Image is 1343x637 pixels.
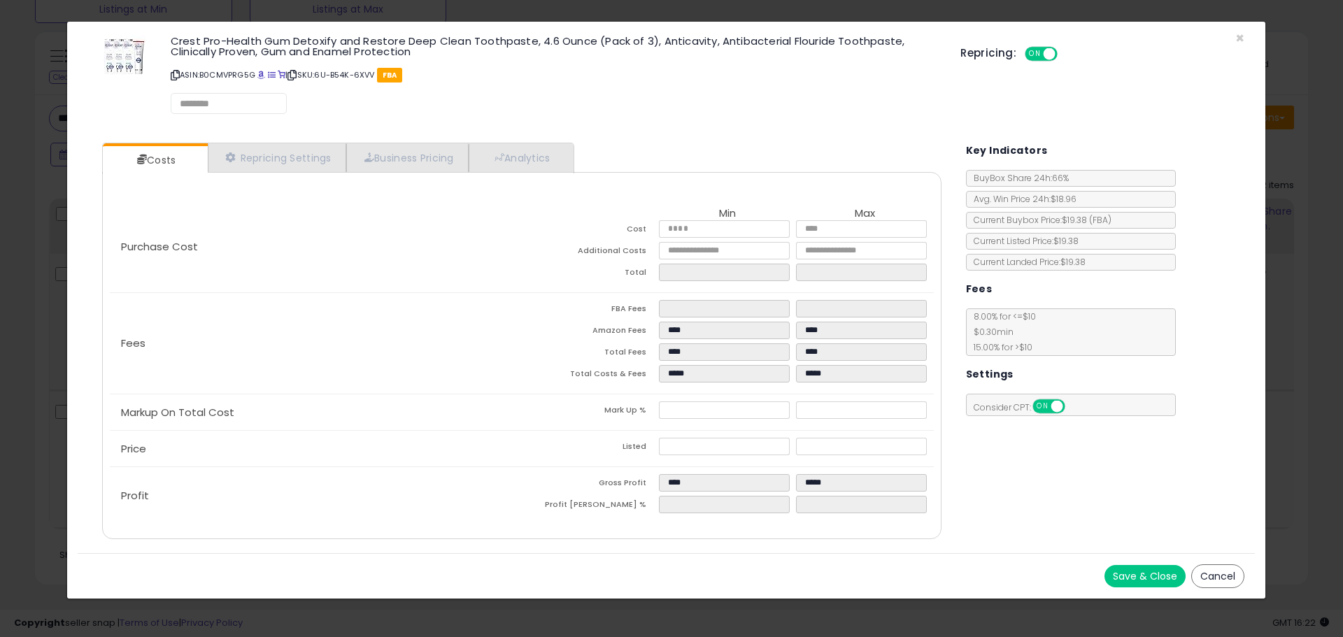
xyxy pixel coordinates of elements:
h5: Fees [966,280,993,298]
td: Profit [PERSON_NAME] % [522,496,659,517]
h5: Settings [966,366,1014,383]
span: 8.00 % for <= $10 [967,310,1036,353]
span: BuyBox Share 24h: 66% [967,172,1069,184]
p: Markup On Total Cost [110,407,522,418]
td: Amazon Fees [522,322,659,343]
span: $19.38 [1062,214,1111,226]
a: Business Pricing [346,143,469,172]
p: Price [110,443,522,455]
a: All offer listings [268,69,276,80]
td: Total [522,264,659,285]
td: FBA Fees [522,300,659,322]
p: Purchase Cost [110,241,522,252]
p: Profit [110,490,522,501]
a: Costs [103,146,206,174]
a: BuyBox page [257,69,265,80]
span: Current Landed Price: $19.38 [967,256,1086,268]
span: ON [1034,401,1051,413]
td: Mark Up % [522,401,659,423]
img: 51CxEpj04fL._SL60_.jpg [104,36,145,78]
button: Cancel [1191,564,1244,588]
a: Repricing Settings [208,143,346,172]
h5: Key Indicators [966,142,1048,159]
span: OFF [1056,48,1078,60]
span: $0.30 min [967,326,1014,338]
th: Max [796,208,933,220]
span: ON [1026,48,1044,60]
td: Additional Costs [522,242,659,264]
span: FBA [377,68,403,83]
span: OFF [1063,401,1085,413]
h3: Crest Pro-Health Gum Detoxify and Restore Deep Clean Toothpaste, 4.6 Ounce (Pack of 3), Anticavit... [171,36,939,57]
th: Min [659,208,796,220]
td: Listed [522,438,659,459]
p: Fees [110,338,522,349]
td: Gross Profit [522,474,659,496]
a: Your listing only [278,69,285,80]
p: ASIN: B0CMVPRG5G | SKU: 6U-B54K-6XVV [171,64,939,86]
span: Current Listed Price: $19.38 [967,235,1079,247]
h5: Repricing: [960,48,1016,59]
a: Analytics [469,143,572,172]
td: Total Fees [522,343,659,365]
span: × [1235,28,1244,48]
button: Save & Close [1104,565,1186,587]
span: ( FBA ) [1089,214,1111,226]
span: Current Buybox Price: [967,214,1111,226]
span: 15.00 % for > $10 [967,341,1032,353]
td: Total Costs & Fees [522,365,659,387]
td: Cost [522,220,659,242]
span: Avg. Win Price 24h: $18.96 [967,193,1076,205]
span: Consider CPT: [967,401,1083,413]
